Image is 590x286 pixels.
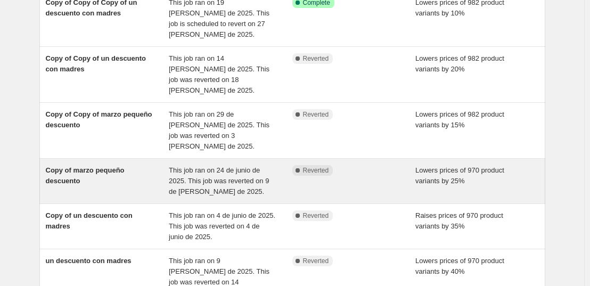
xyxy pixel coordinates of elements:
span: Lowers prices of 982 product variants by 15% [415,110,504,129]
span: This job ran on 29 de [PERSON_NAME] de 2025. This job was reverted on 3 [PERSON_NAME] de 2025. [169,110,269,150]
span: Reverted [303,211,329,220]
span: Copy of Copy of un descuento con madres [46,54,146,73]
span: Reverted [303,257,329,265]
span: Lowers prices of 970 product variants by 25% [415,166,504,185]
span: Copy of Copy of marzo pequeño descuento [46,110,152,129]
span: Reverted [303,54,329,63]
span: This job ran on 4 de junio de 2025. This job was reverted on 4 de junio de 2025. [169,211,275,241]
span: un descuento con madres [46,257,132,265]
span: Lowers prices of 982 product variants by 20% [415,54,504,73]
span: Reverted [303,166,329,175]
span: Copy of marzo pequeño descuento [46,166,125,185]
span: Reverted [303,110,329,119]
span: This job ran on 24 de junio de 2025. This job was reverted on 9 de [PERSON_NAME] de 2025. [169,166,269,195]
span: Lowers prices of 970 product variants by 40% [415,257,504,275]
span: This job ran on 14 [PERSON_NAME] de 2025. This job was reverted on 18 [PERSON_NAME] de 2025. [169,54,269,94]
span: Copy of un descuento con madres [46,211,133,230]
span: Raises prices of 970 product variants by 35% [415,211,503,230]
